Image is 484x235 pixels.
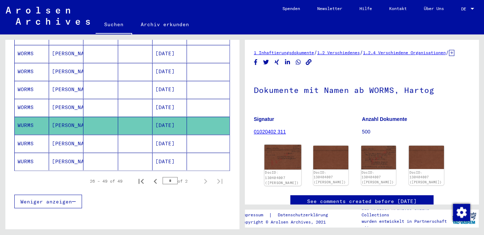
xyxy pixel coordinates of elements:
mat-cell: [DATE] [153,135,187,152]
mat-cell: WURMS [15,135,49,152]
a: 01020402 311 [254,129,286,135]
button: Last page [213,174,227,188]
mat-cell: WURMS [15,152,49,170]
button: Share on Twitter [262,58,270,67]
button: Share on Facebook [252,58,260,67]
img: 001.jpg [265,145,301,169]
p: Die Arolsen Archives Online-Collections [361,205,449,218]
a: See comments created before [DATE] [307,198,417,205]
mat-cell: [PERSON_NAME] [49,99,83,116]
img: Arolsen_neg.svg [6,7,90,25]
mat-cell: [PERSON_NAME] [49,63,83,80]
button: Share on Xing [273,58,281,67]
mat-cell: [PERSON_NAME] [49,152,83,170]
button: Share on LinkedIn [284,58,291,67]
div: | [241,211,337,219]
a: Impressum [241,211,269,219]
a: DocID: 130404007 ([PERSON_NAME]) [410,170,442,184]
div: 26 – 49 of 49 [90,178,122,184]
span: DE [461,6,469,11]
mat-cell: WORMS [15,81,49,98]
img: Zustimmung ändern [453,204,470,221]
p: wurden entwickelt in Partnerschaft mit [361,218,449,231]
button: Copy link [305,58,313,67]
a: 1 Inhaftierungsdokumente [254,50,314,55]
a: 1.2 Verschiedenes [317,50,360,55]
a: Suchen [96,16,132,34]
mat-cell: WORMS [15,63,49,80]
button: First page [134,174,148,188]
img: 004.jpg [409,146,444,169]
a: DocID: 130404007 ([PERSON_NAME]) [314,170,346,184]
a: 1.2.4 Verschiedene Organisationen [363,50,446,55]
button: Next page [198,174,213,188]
mat-cell: [PERSON_NAME] [49,135,83,152]
mat-cell: [DATE] [153,45,187,62]
mat-cell: [DATE] [153,63,187,80]
button: Previous page [148,174,163,188]
mat-cell: WORMS [15,45,49,62]
mat-cell: [DATE] [153,152,187,170]
mat-cell: [DATE] [153,81,187,98]
img: 002.jpg [313,146,348,169]
span: / [360,49,363,56]
b: Anzahl Dokumente [362,116,407,122]
a: Archiv erkunden [132,16,198,33]
mat-cell: [PERSON_NAME] [49,45,83,62]
div: of 2 [163,177,198,184]
p: Copyright © Arolsen Archives, 2021 [241,219,337,225]
button: Weniger anzeigen [14,194,82,208]
mat-cell: [DATE] [153,99,187,116]
span: / [446,49,449,56]
b: Signatur [254,116,274,122]
img: yv_logo.png [451,209,478,227]
span: / [314,49,317,56]
h1: Dokumente mit Namen ab WORMS, Hartog [254,74,470,105]
mat-cell: [PERSON_NAME] [49,117,83,134]
mat-cell: [PERSON_NAME] [49,81,83,98]
p: 500 [362,128,470,136]
a: Datenschutzerklärung [272,211,337,219]
mat-cell: WORMS [15,99,49,116]
mat-cell: [DATE] [153,117,187,134]
a: DocID: 130404007 ([PERSON_NAME]) [265,170,299,185]
img: 003.jpg [361,146,396,169]
mat-cell: WURMS [15,117,49,134]
span: Weniger anzeigen [20,198,72,205]
a: DocID: 130404007 ([PERSON_NAME]) [362,170,394,184]
button: Share on WhatsApp [295,58,302,67]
